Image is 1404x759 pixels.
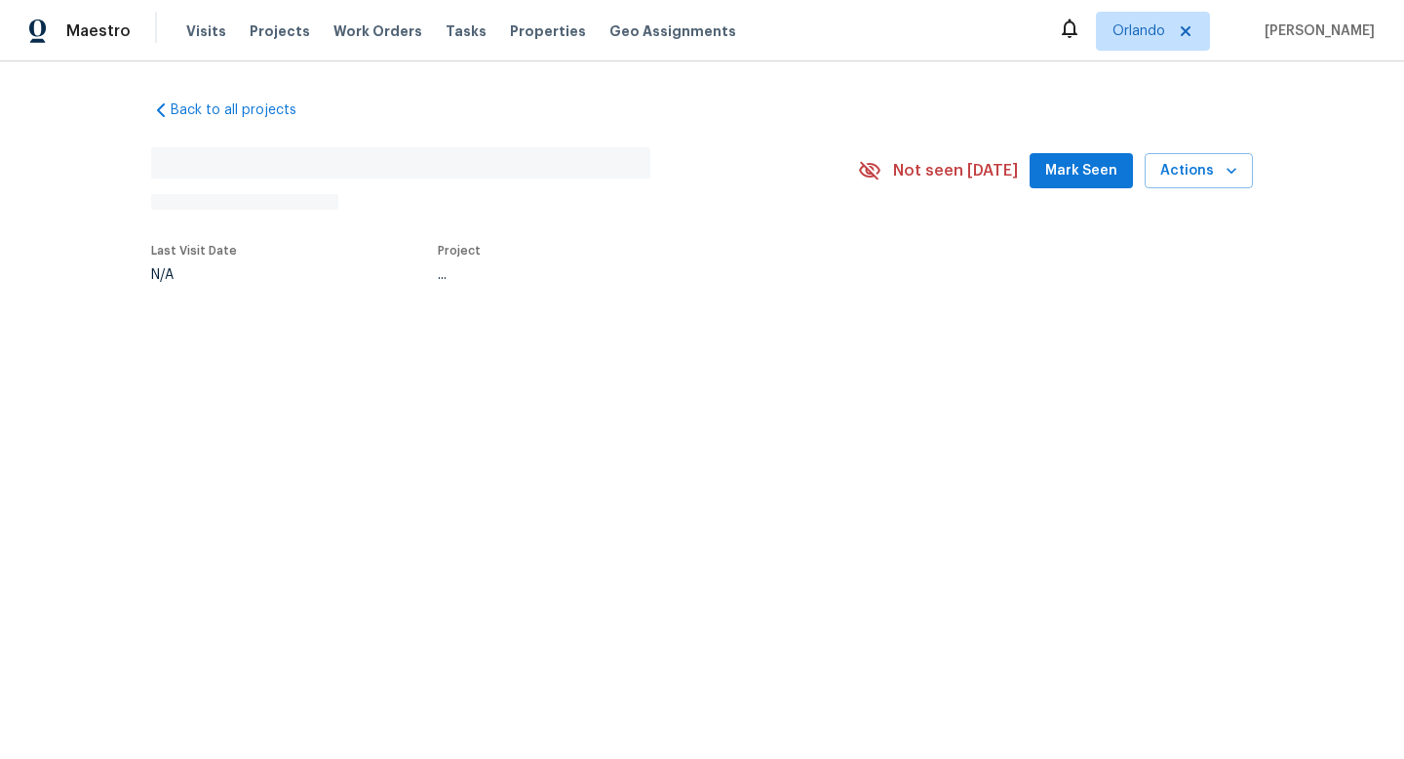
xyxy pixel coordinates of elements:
[1257,21,1375,41] span: [PERSON_NAME]
[151,268,237,282] div: N/A
[446,24,487,38] span: Tasks
[438,268,812,282] div: ...
[510,21,586,41] span: Properties
[333,21,422,41] span: Work Orders
[1160,159,1237,183] span: Actions
[1045,159,1117,183] span: Mark Seen
[1112,21,1165,41] span: Orlando
[66,21,131,41] span: Maestro
[186,21,226,41] span: Visits
[893,161,1018,180] span: Not seen [DATE]
[250,21,310,41] span: Projects
[151,245,237,257] span: Last Visit Date
[1030,153,1133,189] button: Mark Seen
[151,100,338,120] a: Back to all projects
[1145,153,1253,189] button: Actions
[609,21,736,41] span: Geo Assignments
[438,245,481,257] span: Project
